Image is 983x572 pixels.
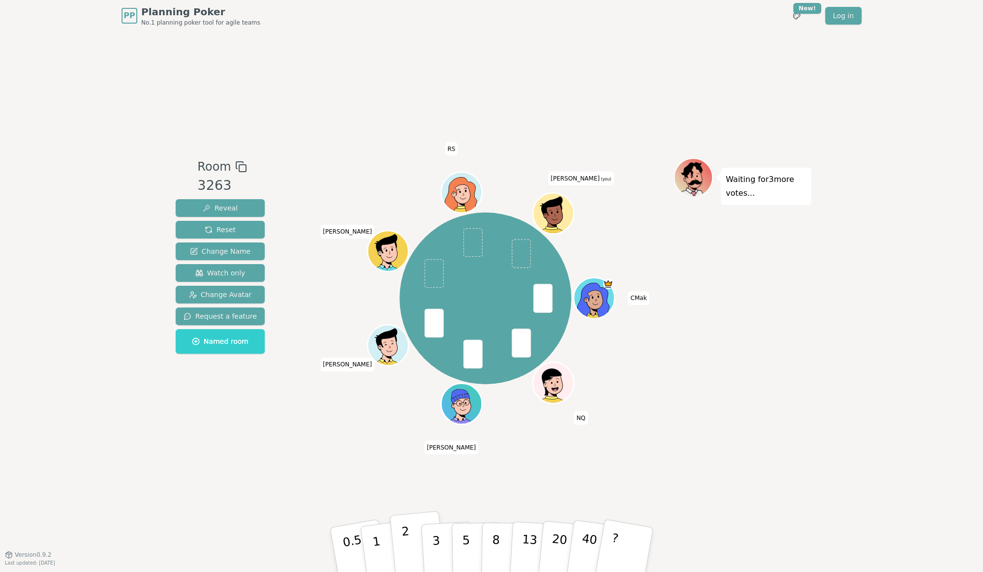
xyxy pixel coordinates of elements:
span: Watch only [195,268,246,278]
span: Click to change your name [548,172,614,185]
button: Named room [176,329,265,354]
span: No.1 planning poker tool for agile teams [141,19,260,27]
button: Watch only [176,264,265,282]
a: PPPlanning PokerNo.1 planning poker tool for agile teams [122,5,260,27]
button: Reset [176,221,265,239]
span: PP [123,10,135,22]
span: Click to change your name [320,358,374,371]
span: Reveal [203,203,238,213]
span: Change Name [190,246,250,256]
a: Log in [825,7,861,25]
span: Click to change your name [628,291,649,305]
button: Version0.9.2 [5,551,52,559]
button: New! [788,7,805,25]
div: 3263 [197,176,246,196]
span: Version 0.9.2 [15,551,52,559]
span: Room [197,158,231,176]
button: Request a feature [176,307,265,325]
span: Reset [205,225,236,235]
span: Named room [192,336,248,346]
span: Click to change your name [574,411,587,425]
span: CMak is the host [603,279,613,289]
button: Click to change your avatar [534,194,572,233]
span: Click to change your name [445,142,458,156]
button: Change Name [176,242,265,260]
span: Click to change your name [320,225,374,239]
span: Click to change your name [424,441,478,454]
p: Waiting for 3 more votes... [726,173,806,200]
span: (you) [600,177,612,181]
span: Last updated: [DATE] [5,560,55,566]
button: Reveal [176,199,265,217]
div: New! [793,3,821,14]
span: Change Avatar [189,290,252,300]
button: Change Avatar [176,286,265,303]
span: Request a feature [184,311,257,321]
span: Planning Poker [141,5,260,19]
